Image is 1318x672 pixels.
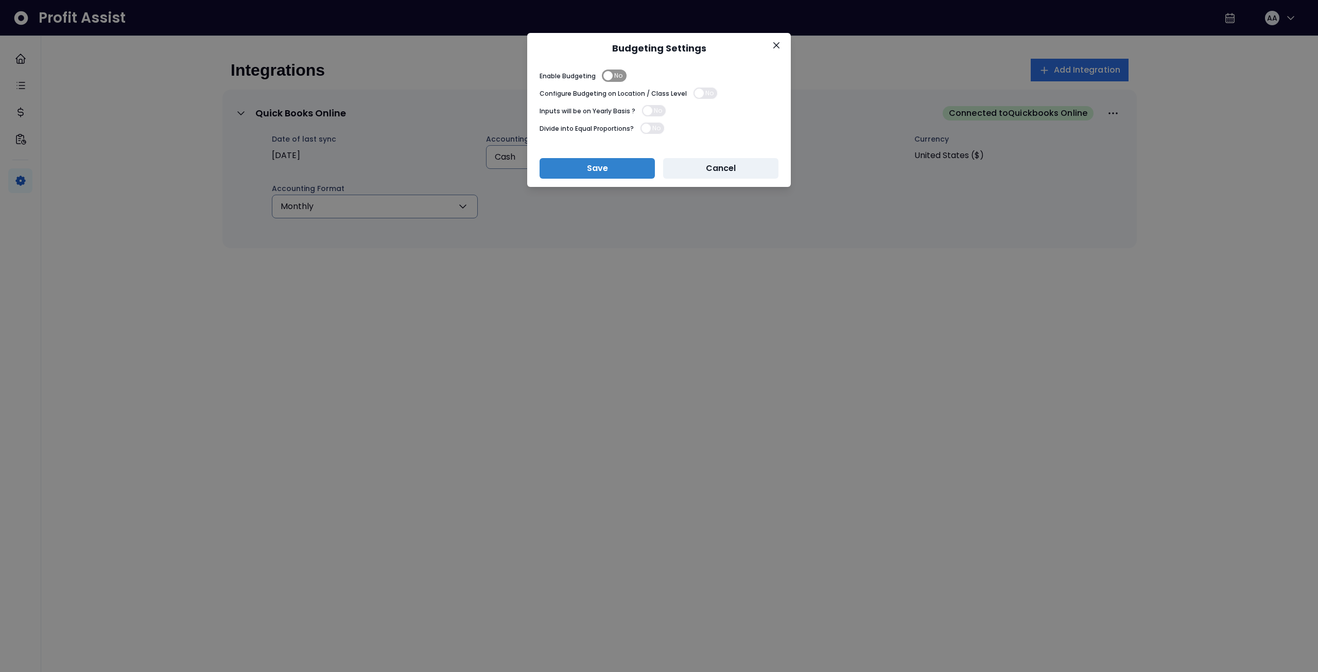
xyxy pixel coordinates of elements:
[540,72,596,81] p: Enable Budgeting
[540,124,634,133] p: Divide into Equal Proportions?
[540,89,687,98] p: Configure Budgeting on Location / Class Level
[540,158,655,179] button: Save
[663,158,778,179] button: Cancel
[768,37,785,54] button: Close
[540,107,635,116] p: Inputs will be on Yearly Basis ?
[614,70,622,82] span: No
[527,33,791,63] header: Budgeting Settings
